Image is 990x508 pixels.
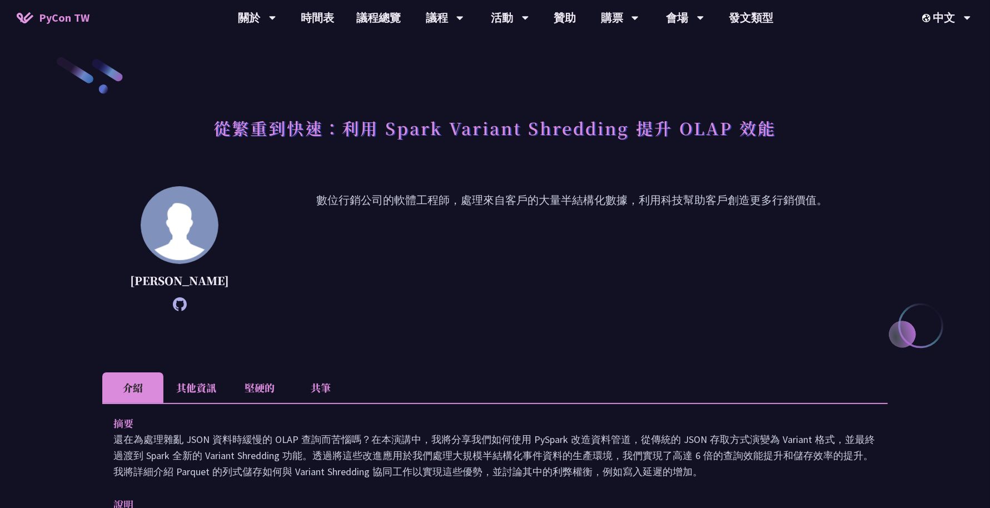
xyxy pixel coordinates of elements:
[311,380,331,395] font: 共筆
[113,416,133,430] font: 摘要
[729,11,773,24] font: 發文類型
[6,4,101,32] a: PyCon TW
[130,272,229,288] font: [PERSON_NAME]
[176,380,216,395] font: 其他資訊
[317,193,828,207] font: 數位行銷公司的軟體工程師，處理來自客戶的大量半結構化數據，利用科技幫助客戶創造更多行銷價值。
[39,11,89,24] font: PyCon TW
[214,116,777,140] font: 從繁重到快速：利用 Spark Variant Shredding 提升 OLAP 效能
[301,11,334,24] font: 時間表
[17,12,33,23] img: PyCon TW 2025 首頁圖標
[922,14,933,22] img: 區域設定圖標
[113,433,875,478] font: 還在為處理雜亂 JSON 資料時緩慢的 OLAP 查詢而苦惱嗎？在本演講中，我將分享我們如何使用 PySpark 改造資料管道，從傳統的 JSON 存取方式演變為 Variant 格式，並最終過...
[245,380,275,395] font: 堅硬的
[123,380,143,395] font: 介紹
[141,186,218,264] img: Wei Jun Cheng
[933,11,956,24] font: 中文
